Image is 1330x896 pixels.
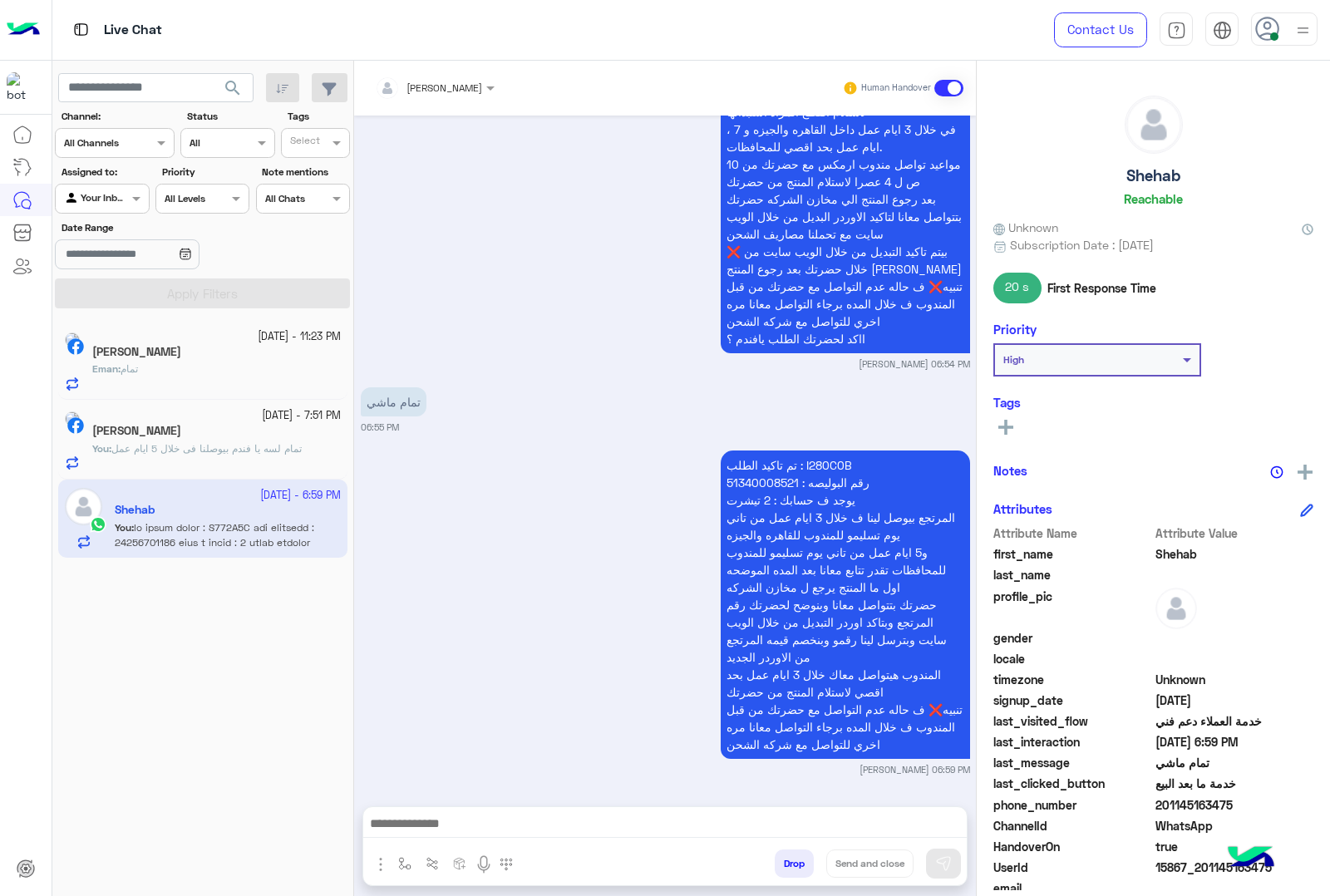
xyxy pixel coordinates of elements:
img: profile [1293,20,1313,41]
span: signup_date [993,692,1152,709]
img: tab [1213,21,1232,40]
small: [DATE] - 7:51 PM [262,408,341,424]
label: Note mentions [262,165,347,180]
img: send message [935,855,952,872]
span: خدمة ما بعد البيع [1155,775,1314,792]
img: create order [453,857,466,870]
span: Attribute Value [1155,524,1314,542]
img: send attachment [371,854,391,874]
img: notes [1270,465,1283,479]
label: Channel: [62,109,173,124]
img: make a call [500,858,513,871]
span: 15867_201145163475 [1155,859,1314,876]
b: : [92,442,111,455]
h5: Eman Kirat [92,345,181,359]
img: 713415422032625 [7,72,37,102]
h6: Reachable [1124,191,1183,206]
label: Assigned to: [62,165,147,180]
label: Date Range [62,220,248,235]
span: phone_number [993,796,1152,814]
span: HandoverOn [993,838,1152,855]
span: last_interaction [993,733,1152,751]
span: First Response Time [1047,279,1156,297]
span: Eman [92,362,118,375]
img: Facebook [67,338,84,355]
button: search [213,73,254,109]
button: create order [446,849,474,877]
b: High [1003,353,1024,366]
p: 28/9/2025, 6:54 PM [721,62,970,353]
span: UserId [993,859,1152,876]
img: add [1298,465,1313,480]
span: null [1155,629,1314,647]
span: locale [993,650,1152,667]
span: 201145163475 [1155,796,1314,814]
span: last_name [993,566,1152,583]
button: Drop [775,849,814,878]
span: timezone [993,671,1152,688]
img: picture [65,411,80,426]
small: [DATE] - 11:23 PM [258,329,341,345]
h6: Priority [993,322,1037,337]
img: picture [65,332,80,347]
p: Live Chat [104,19,162,42]
span: profile_pic [993,588,1152,626]
img: select flow [398,857,411,870]
h5: Yousef Khalid [92,424,181,438]
span: [PERSON_NAME] [406,81,482,94]
label: Priority [162,165,248,180]
span: gender [993,629,1152,647]
div: Select [288,133,320,152]
h6: Attributes [993,501,1052,516]
label: Status [187,109,273,124]
b: : [92,362,121,375]
button: select flow [392,849,419,877]
img: Facebook [67,417,84,434]
small: [PERSON_NAME] 06:59 PM [860,763,970,776]
span: تمام لسه يا فندم بيوصلنا فى خلال 5 ايام عمل [111,442,302,455]
span: last_visited_flow [993,712,1152,730]
a: tab [1160,12,1193,47]
span: search [223,78,243,98]
span: 20 s [993,273,1042,303]
small: 06:55 PM [361,421,399,434]
span: Shehab [1155,545,1314,563]
span: null [1155,650,1314,667]
span: Unknown [1155,671,1314,688]
span: first_name [993,545,1152,563]
p: 28/9/2025, 6:59 PM [721,450,970,759]
h6: Tags [993,395,1313,410]
img: Trigger scenario [426,857,439,870]
img: tab [71,19,91,40]
img: Logo [7,12,40,47]
img: tab [1167,21,1186,40]
p: 28/9/2025, 6:55 PM [361,387,426,416]
span: 2 [1155,817,1314,834]
img: defaultAdmin.png [1155,588,1197,629]
span: last_clicked_button [993,775,1152,792]
button: Trigger scenario [419,849,446,877]
a: Contact Us [1054,12,1147,47]
img: defaultAdmin.png [1126,96,1182,153]
span: Unknown [993,219,1058,236]
h5: Shehab [1126,166,1180,185]
span: Subscription Date : [DATE] [1010,236,1154,254]
h6: Notes [993,463,1027,478]
span: 2025-09-28T15:09:54.711Z [1155,692,1314,709]
span: last_message [993,754,1152,771]
img: hulul-logo.png [1222,830,1280,888]
small: [PERSON_NAME] 06:54 PM [859,357,970,371]
span: ChannelId [993,817,1152,834]
img: send voice note [474,854,494,874]
label: Tags [288,109,348,124]
button: Apply Filters [55,278,350,308]
span: تمام ماشي [1155,754,1314,771]
span: true [1155,838,1314,855]
span: تمام [121,362,138,375]
span: Attribute Name [993,524,1152,542]
button: Send and close [826,849,914,878]
span: You [92,442,109,455]
span: خدمة العملاء دعم فني [1155,712,1314,730]
small: Human Handover [861,81,931,95]
span: 2025-09-28T15:59:39.166Z [1155,733,1314,751]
